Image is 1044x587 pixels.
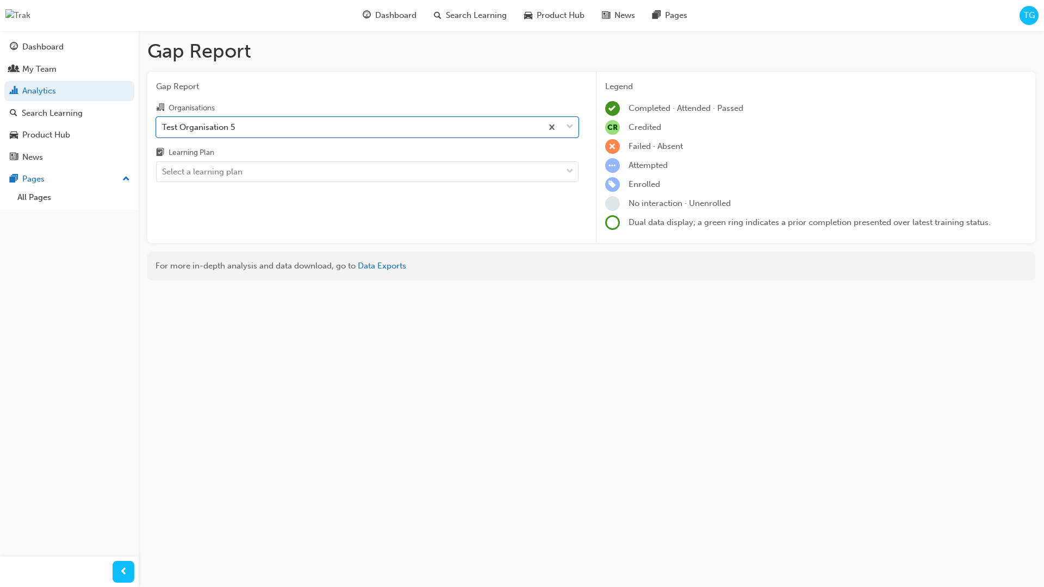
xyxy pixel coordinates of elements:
[156,148,164,158] span: learningplan-icon
[10,42,18,52] span: guage-icon
[4,125,134,145] a: Product Hub
[605,101,620,116] span: learningRecordVerb_COMPLETE-icon
[22,173,45,185] div: Pages
[629,217,991,227] span: Dual data display; a green ring indicates a prior completion presented over latest training status.
[4,81,134,101] a: Analytics
[605,177,620,192] span: learningRecordVerb_ENROLL-icon
[605,158,620,173] span: learningRecordVerb_ATTEMPT-icon
[652,9,661,22] span: pages-icon
[4,35,134,169] button: DashboardMy TeamAnalyticsSearch LearningProduct HubNews
[629,179,660,189] span: Enrolled
[22,151,43,164] div: News
[10,86,18,96] span: chart-icon
[537,9,585,22] span: Product Hub
[605,80,1027,93] div: Legend
[122,172,130,186] span: up-icon
[629,160,668,170] span: Attempted
[358,261,406,271] a: Data Exports
[629,141,683,151] span: Failed · Absent
[524,9,532,22] span: car-icon
[4,169,134,189] button: Pages
[22,107,83,120] div: Search Learning
[169,147,214,158] div: Learning Plan
[162,121,235,133] div: Test Organisation 5
[4,103,134,123] a: Search Learning
[629,198,731,208] span: No interaction · Unenrolled
[147,39,1035,63] h1: Gap Report
[10,130,18,140] span: car-icon
[354,4,425,27] a: guage-iconDashboard
[5,9,30,22] img: Trak
[425,4,515,27] a: search-iconSearch Learning
[22,41,64,53] div: Dashboard
[13,189,134,206] a: All Pages
[363,9,371,22] span: guage-icon
[644,4,696,27] a: pages-iconPages
[156,260,1027,272] div: For more in-depth analysis and data download, go to
[605,196,620,211] span: learningRecordVerb_NONE-icon
[566,120,574,134] span: down-icon
[120,565,128,579] span: prev-icon
[515,4,593,27] a: car-iconProduct Hub
[605,139,620,154] span: learningRecordVerb_FAIL-icon
[4,59,134,79] a: My Team
[156,103,164,113] span: organisation-icon
[602,9,610,22] span: news-icon
[10,174,18,184] span: pages-icon
[375,9,417,22] span: Dashboard
[4,147,134,167] a: News
[434,9,442,22] span: search-icon
[169,103,215,114] div: Organisations
[605,120,620,135] span: null-icon
[629,103,743,113] span: Completed · Attended · Passed
[22,63,57,76] div: My Team
[566,165,574,179] span: down-icon
[10,109,17,118] span: search-icon
[1020,6,1039,25] button: TG
[614,9,635,22] span: News
[162,166,243,178] div: Select a learning plan
[156,80,579,93] span: Gap Report
[10,65,18,74] span: people-icon
[665,9,687,22] span: Pages
[593,4,644,27] a: news-iconNews
[10,153,18,163] span: news-icon
[446,9,507,22] span: Search Learning
[22,129,70,141] div: Product Hub
[4,37,134,57] a: Dashboard
[629,122,661,132] span: Credited
[1024,9,1035,22] span: TG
